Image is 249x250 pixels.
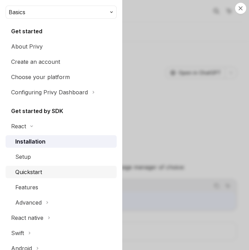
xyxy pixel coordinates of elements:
[6,40,117,53] a: About Privy
[11,214,43,222] div: React native
[11,58,60,66] div: Create an account
[11,107,63,115] h5: Get started by SDK
[6,166,117,178] a: Quickstart
[11,73,70,81] div: Choose your platform
[15,183,38,191] div: Features
[6,181,117,193] a: Features
[6,71,117,83] a: Choose your platform
[6,6,117,19] button: Basics
[15,168,42,176] div: Quickstart
[15,137,45,146] div: Installation
[15,153,31,161] div: Setup
[6,135,117,148] a: Installation
[15,198,42,207] div: Advanced
[6,55,117,68] a: Create an account
[11,229,24,237] div: Swift
[11,42,43,51] div: About Privy
[11,88,88,96] div: Configuring Privy Dashboard
[6,150,117,163] a: Setup
[11,27,42,35] h5: Get started
[9,8,25,16] span: Basics
[11,122,26,130] div: React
